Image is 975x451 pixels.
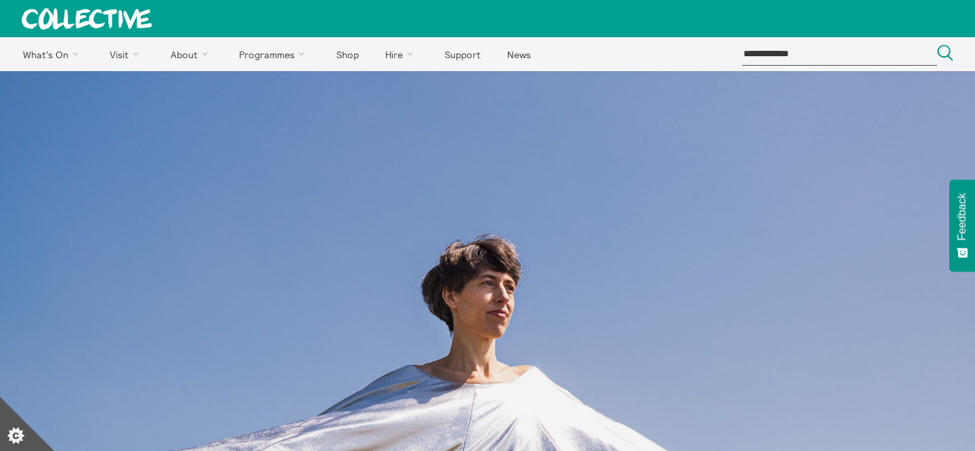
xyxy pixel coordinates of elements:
[158,37,225,71] a: About
[98,37,156,71] a: Visit
[374,37,431,71] a: Hire
[433,37,492,71] a: Support
[227,37,322,71] a: Programmes
[495,37,542,71] a: News
[956,193,968,240] span: Feedback
[949,179,975,272] button: Feedback - Show survey
[324,37,370,71] a: Shop
[11,37,95,71] a: What's On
